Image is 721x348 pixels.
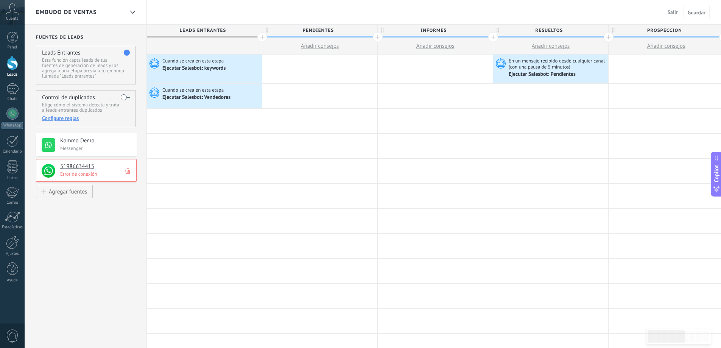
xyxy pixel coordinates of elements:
[2,97,23,101] div: Chats
[416,42,455,50] span: Añadir consejos
[262,38,377,54] button: Añadir consejos
[42,164,55,178] img: logo_min.png
[647,42,685,50] span: Añadir consejos
[42,102,129,113] p: Elige cómo el sistema detecta y trata a leads entrantes duplicados
[668,9,678,16] span: Salir
[262,25,374,36] span: PENDIENTES
[162,58,225,64] span: Cuando se crea en esta etapa
[493,38,608,54] button: Añadir consejos
[684,5,710,19] button: Guardar
[688,10,705,15] span: Guardar
[2,225,23,230] div: Estadísticas
[509,71,577,78] div: Ejecutar Salesbot: Pendientes
[36,185,93,198] button: Agregar fuentes
[147,25,262,36] div: Leads Entrantes
[2,149,23,154] div: Calendario
[42,94,95,101] h4: Control de duplicados
[60,171,132,177] p: Error de conexión
[2,122,23,129] div: WhatsApp
[301,42,339,50] span: Añadir consejos
[6,16,19,21] span: Cuenta
[162,94,232,101] div: Ejecutar Salesbot: Vendedores
[42,115,129,122] div: Configure reglas
[378,38,493,54] button: Añadir consejos
[509,58,606,70] span: En un mensaje recibido desde cualquier canal (con una pausa de 5 minutos)
[162,65,227,72] div: Ejecutar Salesbot: keywords
[713,165,720,182] span: Copilot
[609,25,720,36] span: PROSPECCION
[36,34,137,40] h2: Fuentes de leads
[665,6,681,18] button: Salir
[262,25,377,36] div: PENDIENTES
[60,163,131,170] h4: 51986634415
[532,42,570,50] span: Añadir consejos
[147,25,258,36] span: Leads Entrantes
[2,200,23,205] div: Correo
[378,25,493,36] div: INFORMES
[2,278,23,283] div: Ayuda
[2,251,23,256] div: Ajustes
[2,176,23,181] div: Listas
[2,72,23,77] div: Leads
[2,45,23,50] div: Panel
[42,58,129,79] p: Esta función capta leads de tus fuentes de generación de leads y los agrega a una etapa previa a ...
[60,145,132,151] p: Messenger
[126,5,139,20] div: Embudo de ventas
[49,188,87,195] div: Agregar fuentes
[378,25,489,36] span: INFORMES
[42,49,80,56] h4: Leads Entrantes
[60,137,131,145] h4: Kommo Demo
[493,25,608,36] div: RESUELTOS
[493,25,604,36] span: RESUELTOS
[36,9,97,16] span: Embudo de ventas
[162,87,225,94] span: Cuando se crea en esta etapa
